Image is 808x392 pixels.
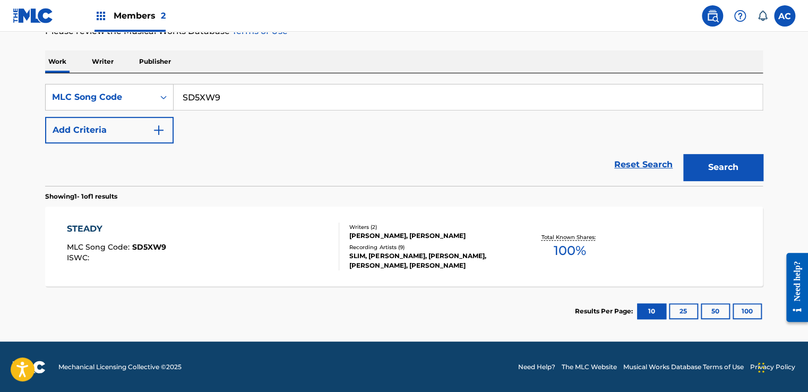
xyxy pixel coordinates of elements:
p: Writer [89,50,117,73]
div: SLIM, [PERSON_NAME], [PERSON_NAME], [PERSON_NAME], [PERSON_NAME] [349,251,510,270]
span: MLC Song Code : [67,242,132,252]
img: Top Rightsholders [94,10,107,22]
img: search [706,10,719,22]
a: Public Search [702,5,723,27]
div: Notifications [757,11,768,21]
div: User Menu [774,5,795,27]
p: Total Known Shares: [541,233,598,241]
span: Mechanical Licensing Collective © 2025 [58,362,182,372]
button: 10 [637,303,666,319]
a: The MLC Website [562,362,617,372]
form: Search Form [45,84,763,186]
span: Members [114,10,166,22]
p: Showing 1 - 1 of 1 results [45,192,117,201]
div: Recording Artists ( 9 ) [349,243,510,251]
img: logo [13,361,46,373]
button: Search [683,154,763,181]
a: Reset Search [609,153,678,176]
div: STEADY [67,223,166,235]
div: Writers ( 2 ) [349,223,510,231]
button: 100 [733,303,762,319]
div: Drag [758,352,764,384]
div: Help [729,5,751,27]
p: Results Per Page: [575,306,635,316]
p: Work [45,50,70,73]
iframe: Resource Center [778,245,808,330]
img: MLC Logo [13,8,54,23]
span: 100 % [553,241,586,260]
span: ISWC : [67,253,92,262]
iframe: Chat Widget [755,341,808,392]
a: STEADYMLC Song Code:SD5XW9ISWC:Writers (2)[PERSON_NAME], [PERSON_NAME]Recording Artists (9)SLIM, ... [45,207,763,286]
a: Need Help? [518,362,555,372]
div: MLC Song Code [52,91,148,104]
a: Privacy Policy [750,362,795,372]
span: SD5XW9 [132,242,166,252]
p: Publisher [136,50,174,73]
a: Musical Works Database Terms of Use [623,362,744,372]
span: 2 [161,11,166,21]
img: 9d2ae6d4665cec9f34b9.svg [152,124,165,137]
button: Add Criteria [45,117,174,143]
button: 25 [669,303,698,319]
img: help [734,10,746,22]
button: 50 [701,303,730,319]
div: [PERSON_NAME], [PERSON_NAME] [349,231,510,241]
